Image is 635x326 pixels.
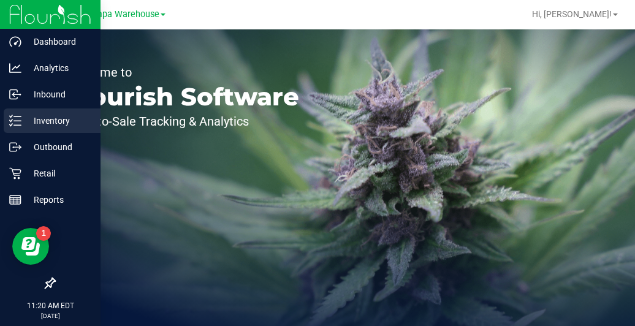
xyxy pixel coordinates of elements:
p: Inventory [21,113,95,128]
p: Welcome to [66,66,299,78]
iframe: Resource center [12,228,49,265]
p: [DATE] [6,311,95,320]
p: Outbound [21,140,95,154]
p: Analytics [21,61,95,75]
span: Hi, [PERSON_NAME]! [532,9,612,19]
p: Dashboard [21,34,95,49]
inline-svg: Inventory [9,115,21,127]
p: Seed-to-Sale Tracking & Analytics [66,115,299,127]
p: Inbound [21,87,95,102]
span: Tampa Warehouse [85,9,159,20]
inline-svg: Inbound [9,88,21,100]
inline-svg: Reports [9,194,21,206]
p: Flourish Software [66,85,299,109]
iframe: Resource center unread badge [36,226,51,241]
inline-svg: Retail [9,167,21,180]
p: 11:20 AM EDT [6,300,95,311]
inline-svg: Dashboard [9,36,21,48]
inline-svg: Analytics [9,62,21,74]
inline-svg: Outbound [9,141,21,153]
p: Retail [21,166,95,181]
p: Reports [21,192,95,207]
